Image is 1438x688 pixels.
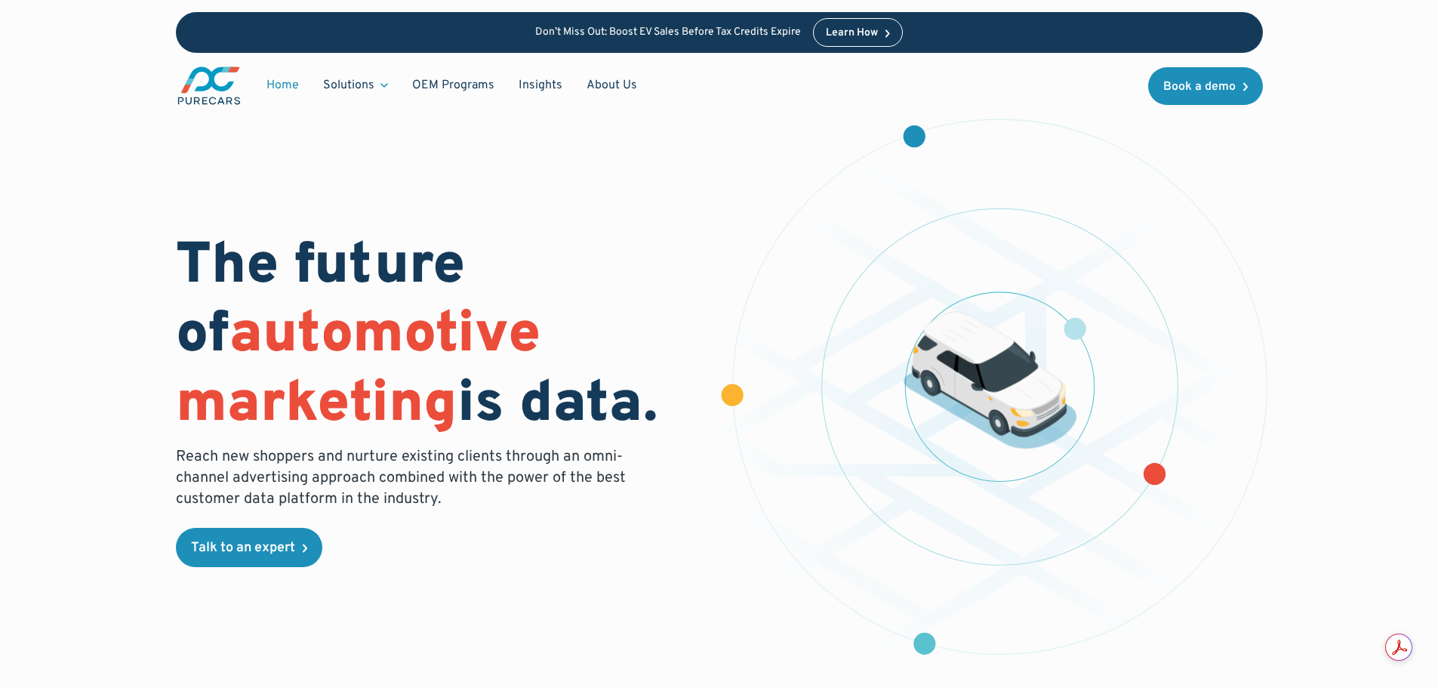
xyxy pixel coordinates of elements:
a: OEM Programs [400,71,507,100]
a: Home [254,71,311,100]
img: illustration of a vehicle [903,312,1076,449]
span: automotive marketing [176,300,540,441]
div: Solutions [311,71,400,100]
div: Learn How [826,28,878,39]
p: Reach new shoppers and nurture existing clients through an omni-channel advertising approach comb... [176,446,635,510]
a: Book a demo [1148,67,1263,105]
a: About Us [574,71,649,100]
a: Learn How [813,18,903,47]
a: Insights [507,71,574,100]
h1: The future of is data. [176,233,701,440]
a: main [176,65,242,106]
div: Book a demo [1163,81,1236,93]
a: Talk to an expert [176,528,322,567]
p: Don’t Miss Out: Boost EV Sales Before Tax Credits Expire [535,26,801,39]
div: Talk to an expert [191,541,295,555]
img: purecars logo [176,65,242,106]
div: Solutions [323,77,374,94]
